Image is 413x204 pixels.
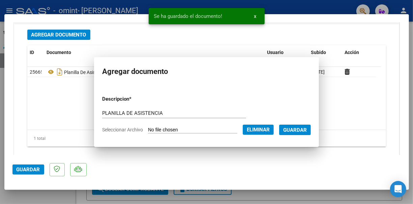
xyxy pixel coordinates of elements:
span: Subido [311,50,326,55]
span: 25665 [30,69,43,75]
button: Eliminar [243,125,274,135]
span: Documento [47,50,71,55]
p: Descripcion [102,95,165,103]
span: Se ha guardado el documento! [154,13,223,20]
span: ID [30,50,34,55]
div: DOCUMENTACIÓN RESPALDATORIA [14,24,399,162]
span: x [254,13,257,19]
span: Planilla De Asistencia [47,69,109,75]
datatable-header-cell: Documento [44,45,265,60]
datatable-header-cell: Usuario [265,45,308,60]
button: Guardar [279,125,311,135]
span: Acción [345,50,359,55]
span: Usuario [267,50,284,55]
span: Seleccionar Archivo [102,127,143,132]
datatable-header-cell: Acción [342,45,376,60]
i: Descargar documento [56,67,64,77]
datatable-header-cell: ID [27,45,44,60]
div: Open Intercom Messenger [390,181,406,197]
span: Guardar [17,167,40,173]
div: 1 total [27,130,386,147]
button: Guardar [12,164,44,175]
h2: Agregar documento [102,65,311,78]
span: Eliminar [247,127,270,133]
span: Guardar [283,127,307,133]
button: Agregar Documento [27,29,90,40]
span: Agregar Documento [31,32,86,38]
datatable-header-cell: Subido [308,45,342,60]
